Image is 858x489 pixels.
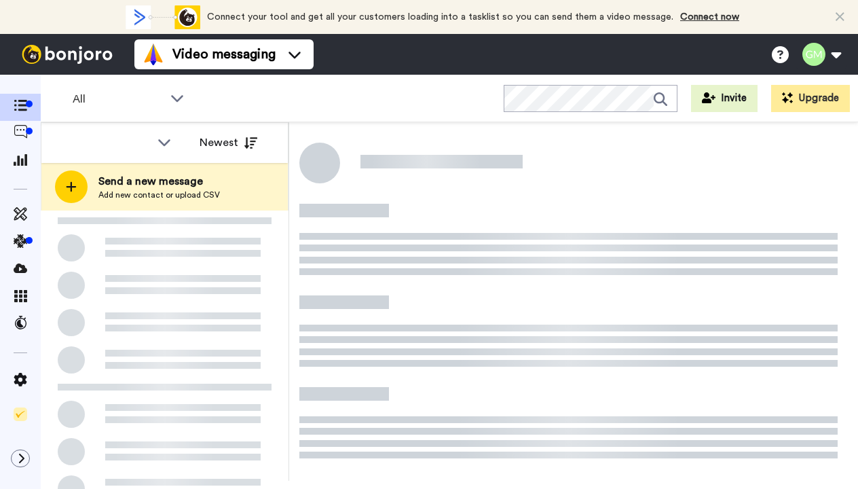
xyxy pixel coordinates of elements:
[14,407,27,421] img: Checklist.svg
[172,45,276,64] span: Video messaging
[189,129,267,156] button: Newest
[98,189,220,200] span: Add new contact or upload CSV
[143,43,164,65] img: vm-color.svg
[98,173,220,189] span: Send a new message
[207,12,673,22] span: Connect your tool and get all your customers loading into a tasklist so you can send them a video...
[73,91,164,107] span: All
[691,85,758,112] button: Invite
[680,12,739,22] a: Connect now
[771,85,850,112] button: Upgrade
[126,5,200,29] div: animation
[16,45,118,64] img: bj-logo-header-white.svg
